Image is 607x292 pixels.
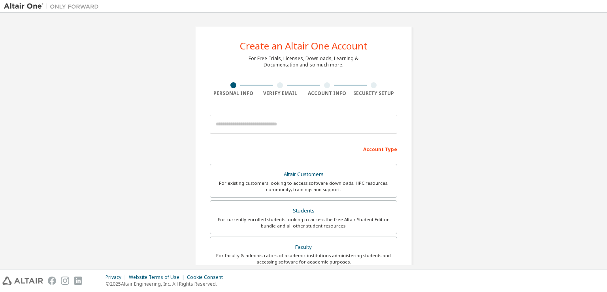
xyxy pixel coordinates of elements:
div: Security Setup [351,90,398,97]
div: Cookie Consent [187,274,228,281]
div: Privacy [106,274,129,281]
div: Altair Customers [215,169,392,180]
img: linkedin.svg [74,277,82,285]
div: Account Info [303,90,351,97]
img: Altair One [4,2,103,10]
div: For faculty & administrators of academic institutions administering students and accessing softwa... [215,252,392,265]
img: instagram.svg [61,277,69,285]
div: Create an Altair One Account [240,41,368,51]
div: Faculty [215,242,392,253]
div: For existing customers looking to access software downloads, HPC resources, community, trainings ... [215,180,392,193]
div: For Free Trials, Licenses, Downloads, Learning & Documentation and so much more. [249,55,358,68]
div: For currently enrolled students looking to access the free Altair Student Edition bundle and all ... [215,216,392,229]
p: © 2025 Altair Engineering, Inc. All Rights Reserved. [106,281,228,287]
div: Account Type [210,142,397,155]
div: Personal Info [210,90,257,97]
div: Students [215,205,392,216]
img: facebook.svg [48,277,56,285]
img: altair_logo.svg [2,277,43,285]
div: Verify Email [257,90,304,97]
div: Website Terms of Use [129,274,187,281]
